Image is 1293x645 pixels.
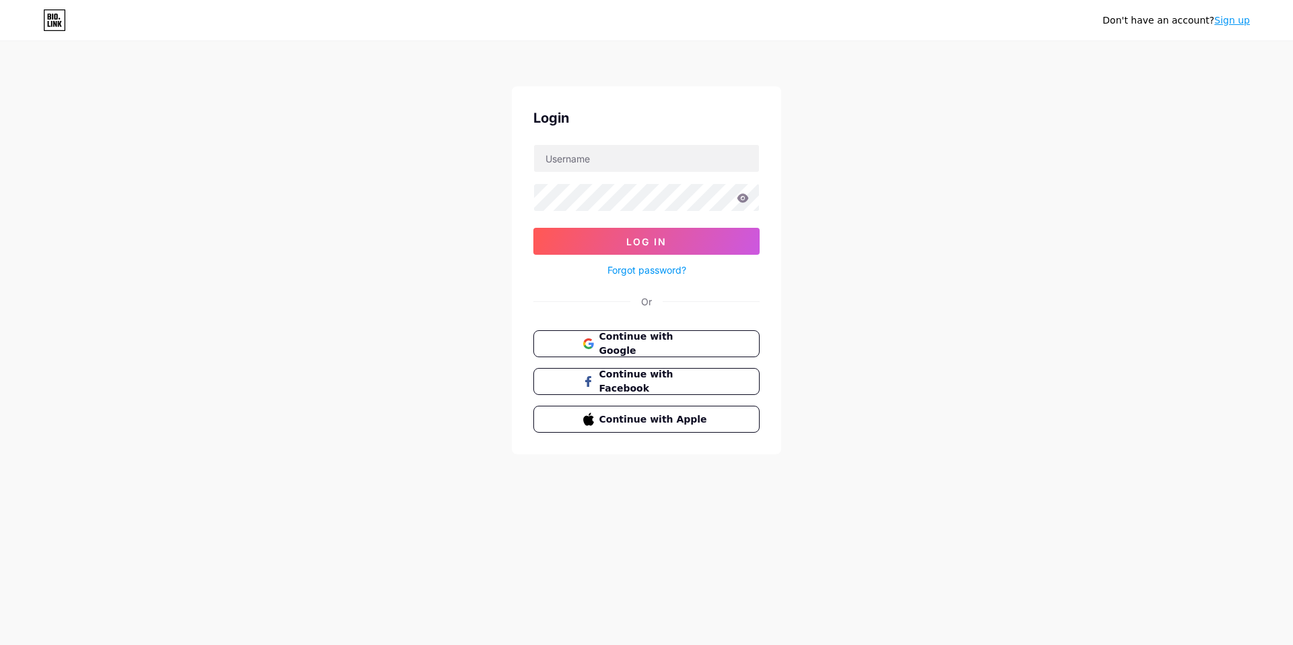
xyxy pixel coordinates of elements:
[599,330,710,358] span: Continue with Google
[626,236,667,247] span: Log In
[641,295,652,309] div: Or
[534,145,759,172] input: Username
[533,330,760,357] button: Continue with Google
[533,108,760,128] div: Login
[533,228,760,255] button: Log In
[599,412,710,427] span: Continue with Apple
[1102,13,1250,28] div: Don't have an account?
[533,406,760,433] button: Continue with Apple
[599,367,710,396] span: Continue with Facebook
[607,263,686,277] a: Forgot password?
[1214,15,1250,26] a: Sign up
[533,368,760,395] button: Continue with Facebook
